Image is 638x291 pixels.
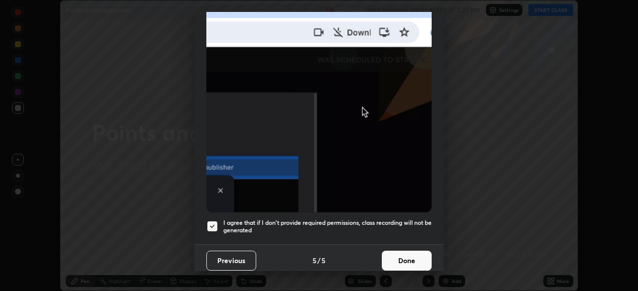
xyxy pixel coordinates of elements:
[313,255,317,266] h4: 5
[223,219,432,234] h5: I agree that if I don't provide required permissions, class recording will not be generated
[382,251,432,271] button: Done
[206,251,256,271] button: Previous
[318,255,320,266] h4: /
[321,255,325,266] h4: 5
